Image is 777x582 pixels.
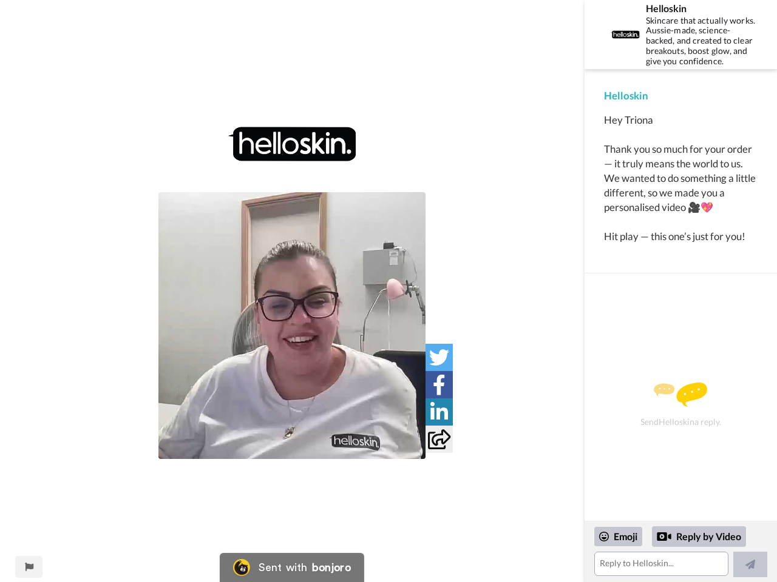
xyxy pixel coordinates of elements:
[594,527,642,546] div: Emoji
[646,16,757,67] div: Skincare that actually works. Aussie-made, science-backed, and created to clear breakouts, boost ...
[611,20,640,49] img: Profile Image
[158,192,426,459] img: c83c372b-c544-476b-9c35-305bb9dbcfe3-thumb.jpg
[259,562,307,573] div: Sent with
[654,383,707,407] img: message.svg
[646,2,757,14] div: Helloskin
[312,562,351,573] div: bonjoro
[657,529,671,544] div: Reply by Video
[601,295,761,515] div: Send Helloskin a reply.
[652,526,746,547] div: Reply by Video
[228,120,357,169] img: 8c7f0d61-b590-4917-8bf0-9470951fe845
[604,113,758,244] div: Hey Triona Thank you so much for your order — it truly means the world to us. We wanted to do som...
[604,89,758,103] div: Helloskin
[233,559,250,576] img: Bonjoro Logo
[220,553,364,582] a: Bonjoro LogoSent withbonjoro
